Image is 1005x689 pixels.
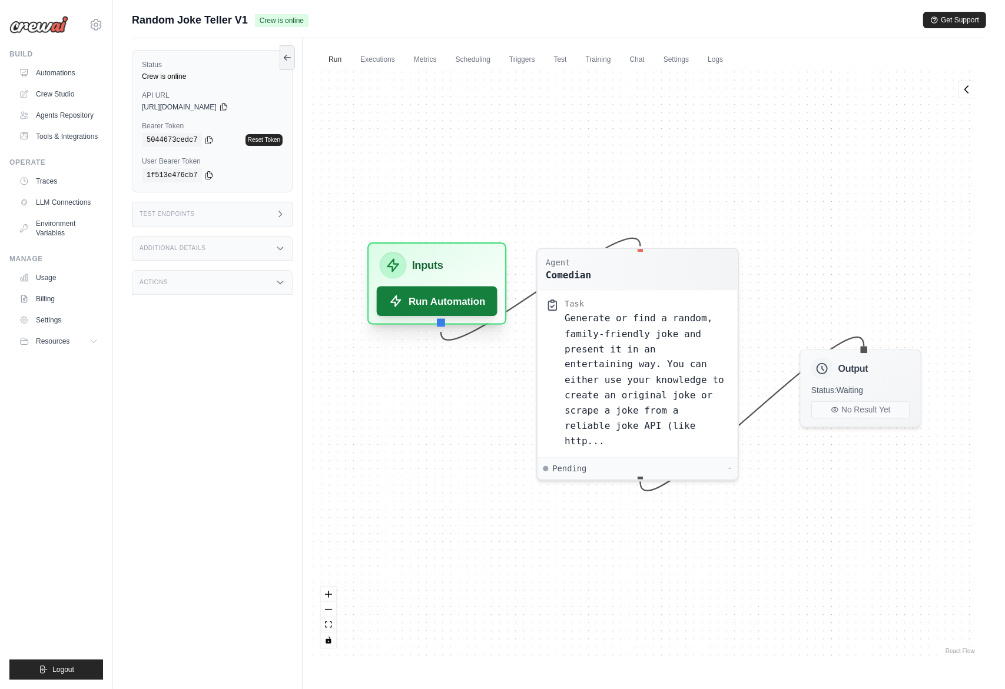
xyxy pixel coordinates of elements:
[321,48,349,72] a: Run
[321,633,336,648] button: toggle interactivity
[811,401,910,419] button: No Result Yet
[367,248,507,330] div: InputsRun Automation
[142,121,283,131] label: Bearer Token
[14,64,103,82] a: Automations
[321,587,336,602] button: zoom in
[565,298,584,309] div: Task
[811,385,863,395] span: Status: Waiting
[536,248,739,481] div: AgentComedianTaskGenerate or find a random, family-friendly joke and present it in an entertainin...
[502,48,542,72] a: Triggers
[142,91,283,100] label: API URL
[140,245,205,252] h3: Additional Details
[353,48,402,72] a: Executions
[246,134,283,146] a: Reset Token
[579,48,618,72] a: Training
[923,12,986,28] button: Get Support
[9,49,103,59] div: Build
[14,214,103,242] a: Environment Variables
[622,48,651,72] a: Chat
[656,48,696,72] a: Settings
[565,312,724,446] span: Generate or find a random, family-friendly joke and present it in an entertaining way. You can ei...
[142,157,283,166] label: User Bearer Token
[9,16,68,34] img: Logo
[14,268,103,287] a: Usage
[377,286,497,316] button: Run Automation
[321,587,336,648] div: React Flow controls
[52,665,74,674] span: Logout
[9,660,103,680] button: Logout
[641,337,864,491] g: Edge from b8d0acc147b071ed829416cac3cc4c51 to outputNode
[701,48,730,72] a: Logs
[14,332,103,351] button: Resources
[441,238,641,340] g: Edge from inputsNode to b8d0acc147b071ed829416cac3cc4c51
[14,311,103,329] a: Settings
[412,257,443,274] h3: Inputs
[838,362,868,375] h3: Output
[14,289,103,308] a: Billing
[449,48,497,72] a: Scheduling
[9,158,103,167] div: Operate
[9,254,103,264] div: Manage
[142,72,283,81] div: Crew is online
[142,60,283,69] label: Status
[321,617,336,633] button: fit view
[255,14,309,27] span: Crew is online
[800,349,922,427] div: OutputStatus:WaitingNo Result Yet
[142,102,217,112] span: [URL][DOMAIN_NAME]
[142,133,202,147] code: 5044673cedc7
[14,85,103,104] a: Crew Studio
[36,337,69,346] span: Resources
[546,268,591,282] div: Comedian
[14,127,103,146] a: Tools & Integrations
[553,463,587,474] span: Pending
[14,172,103,191] a: Traces
[142,168,202,182] code: 1f513e476cb7
[14,193,103,212] a: LLM Connections
[140,279,168,286] h3: Actions
[946,648,975,654] a: React Flow attribution
[132,12,248,28] span: Random Joke Teller V1
[728,463,732,474] div: -
[321,602,336,617] button: zoom out
[547,48,574,72] a: Test
[14,106,103,125] a: Agents Repository
[140,211,195,218] h3: Test Endpoints
[546,257,591,268] div: Agent
[565,311,729,449] div: Generate or find a random, family-friendly joke and present it in an entertaining way. You can ei...
[407,48,444,72] a: Metrics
